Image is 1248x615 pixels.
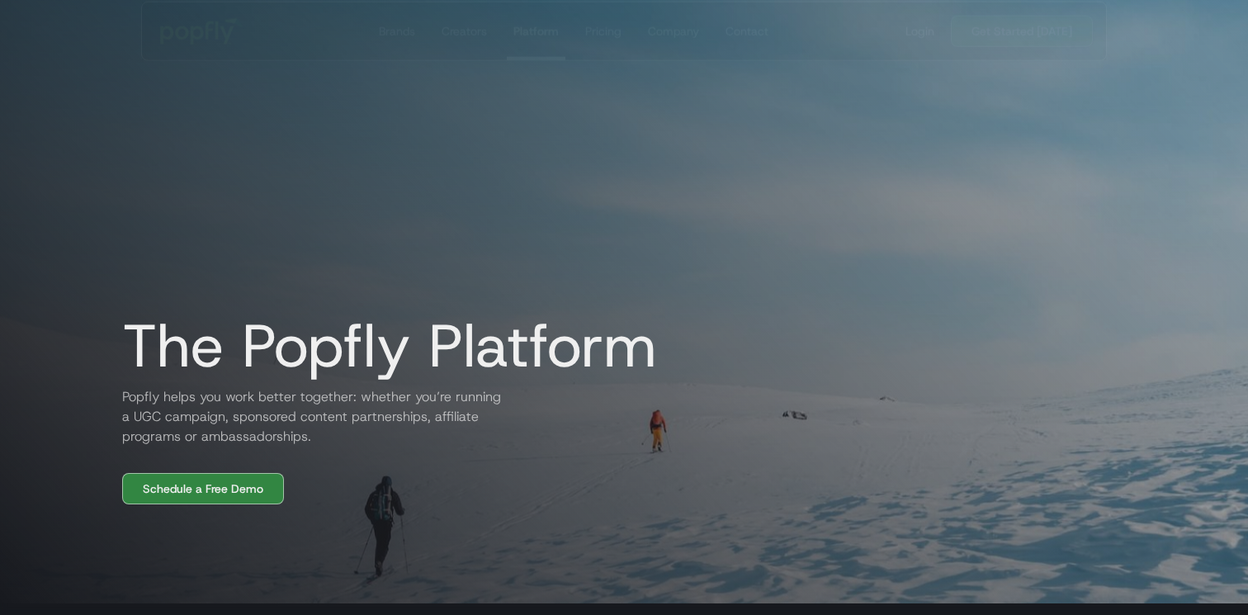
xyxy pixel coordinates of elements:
div: Platform [513,23,559,40]
a: Brands [372,2,422,60]
div: Company [648,23,699,40]
a: Schedule a Free Demo [122,473,284,504]
a: Pricing [579,2,628,60]
div: Contact [726,23,768,40]
div: Creators [442,23,487,40]
a: Company [641,2,706,60]
a: Creators [435,2,494,60]
a: Contact [719,2,775,60]
div: Brands [379,23,415,40]
div: Pricing [585,23,622,40]
h2: Popfly helps you work better together: whether you’re running a UGC campaign, sponsored content p... [109,387,505,447]
a: Get Started [DATE] [951,16,1093,47]
h1: The Popfly Platform [109,313,657,379]
a: home [149,7,255,56]
div: Login [905,23,934,40]
a: Login [899,23,941,40]
a: Platform [507,2,565,60]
